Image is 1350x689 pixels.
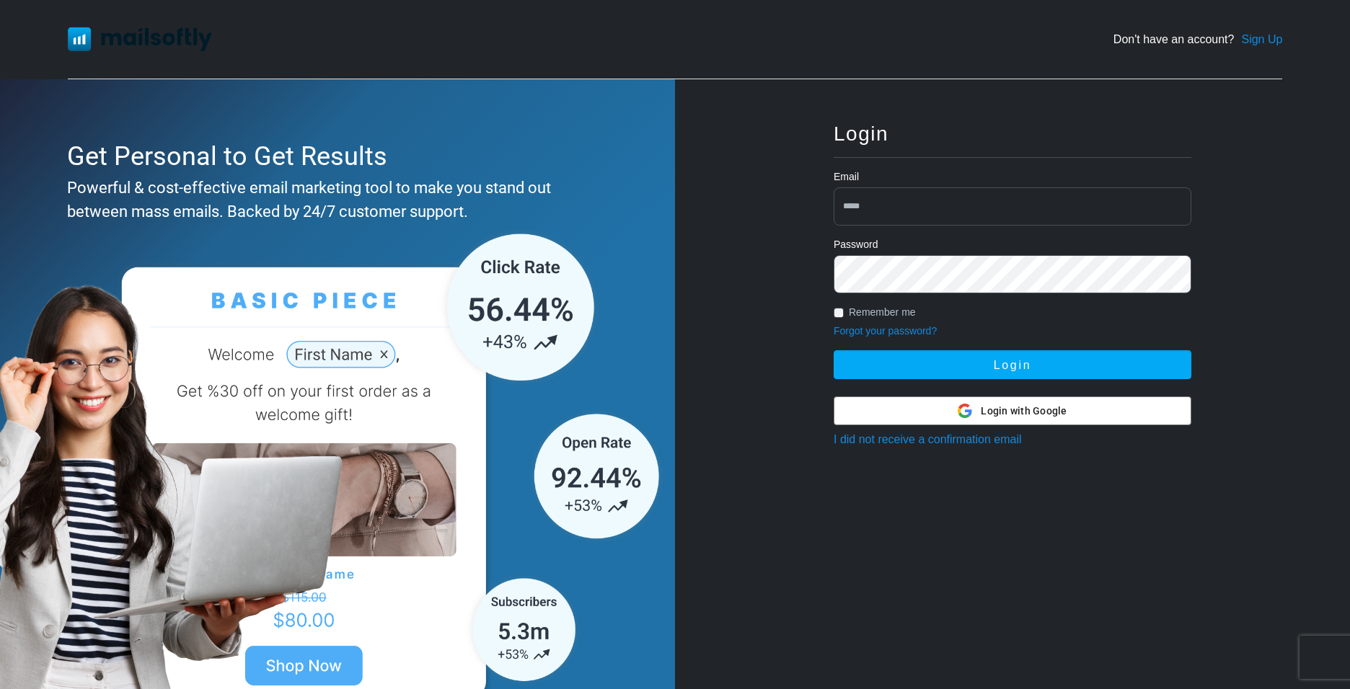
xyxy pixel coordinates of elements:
[834,350,1191,379] button: Login
[67,137,601,176] div: Get Personal to Get Results
[834,237,878,252] label: Password
[834,123,888,145] span: Login
[834,433,1022,445] a: I did not receive a confirmation email
[834,325,937,337] a: Forgot your password?
[1113,31,1283,48] div: Don't have an account?
[981,404,1067,419] span: Login with Google
[67,176,601,223] div: Powerful & cost-effective email marketing tool to make you stand out between mass emails. Backed ...
[834,396,1191,425] button: Login with Google
[834,169,859,185] label: Email
[849,305,916,320] label: Remember me
[68,27,212,50] img: Mailsoftly
[1241,31,1282,48] a: Sign Up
